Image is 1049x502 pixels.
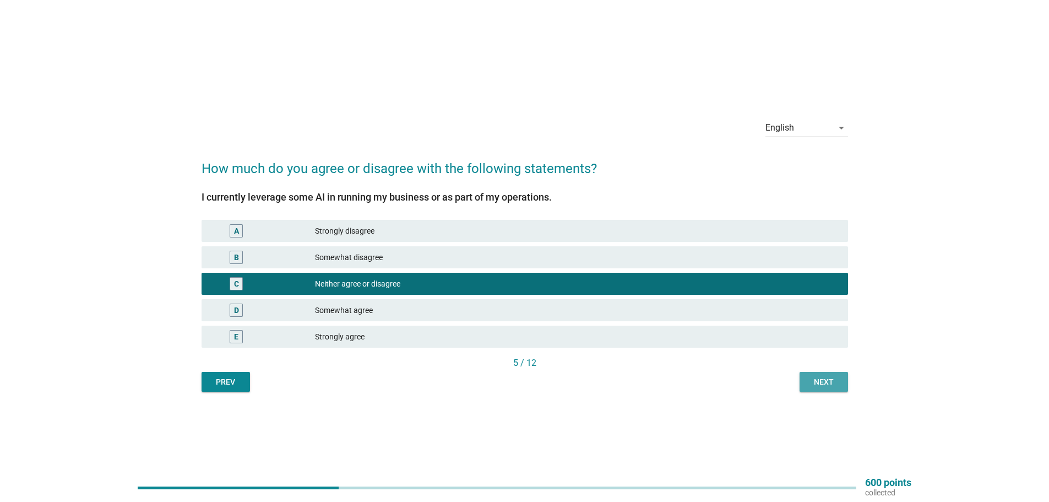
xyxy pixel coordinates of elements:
div: Somewhat agree [315,304,839,317]
div: D [234,305,239,316]
div: B [234,252,239,263]
div: C [234,278,239,290]
div: English [765,123,794,133]
div: A [234,225,239,237]
div: Somewhat disagree [315,251,839,264]
p: collected [865,488,911,498]
div: 5 / 12 [202,357,848,370]
i: arrow_drop_down [835,121,848,134]
h2: How much do you agree or disagree with the following statements? [202,148,848,179]
div: I currently leverage some AI in running my business or as part of my operations. [202,190,848,204]
div: Strongly agree [315,330,839,343]
button: Next [800,372,848,392]
p: 600 points [865,478,911,488]
div: Next [808,376,839,388]
div: Neither agree or disagree [315,277,839,290]
div: Prev [210,376,241,388]
button: Prev [202,372,250,392]
div: Strongly disagree [315,224,839,237]
div: E [234,331,238,343]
